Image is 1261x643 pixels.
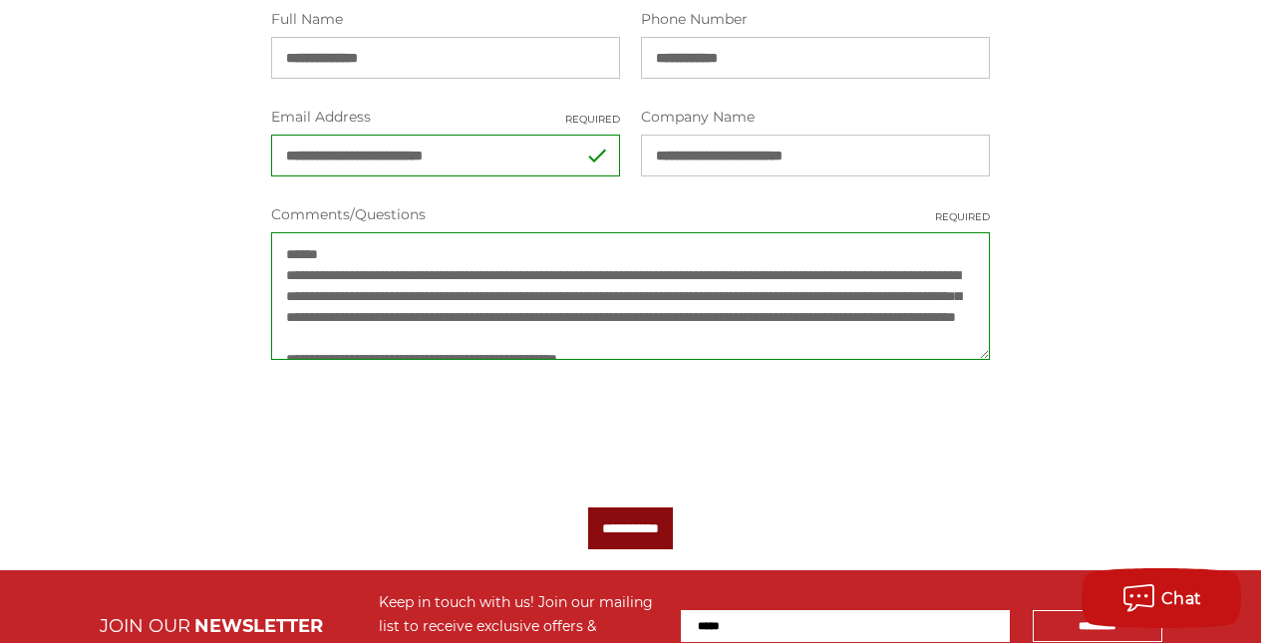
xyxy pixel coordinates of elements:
label: Email Address [271,107,620,128]
button: Chat [1082,568,1241,628]
span: Chat [1161,589,1202,608]
label: Company Name [641,107,990,128]
small: Required [935,209,990,224]
span: JOIN OUR [100,615,190,637]
label: Phone Number [641,9,990,30]
label: Full Name [271,9,620,30]
small: Required [565,112,620,127]
label: Comments/Questions [271,204,989,225]
span: NEWSLETTER [194,615,323,637]
iframe: reCAPTCHA [271,388,574,466]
